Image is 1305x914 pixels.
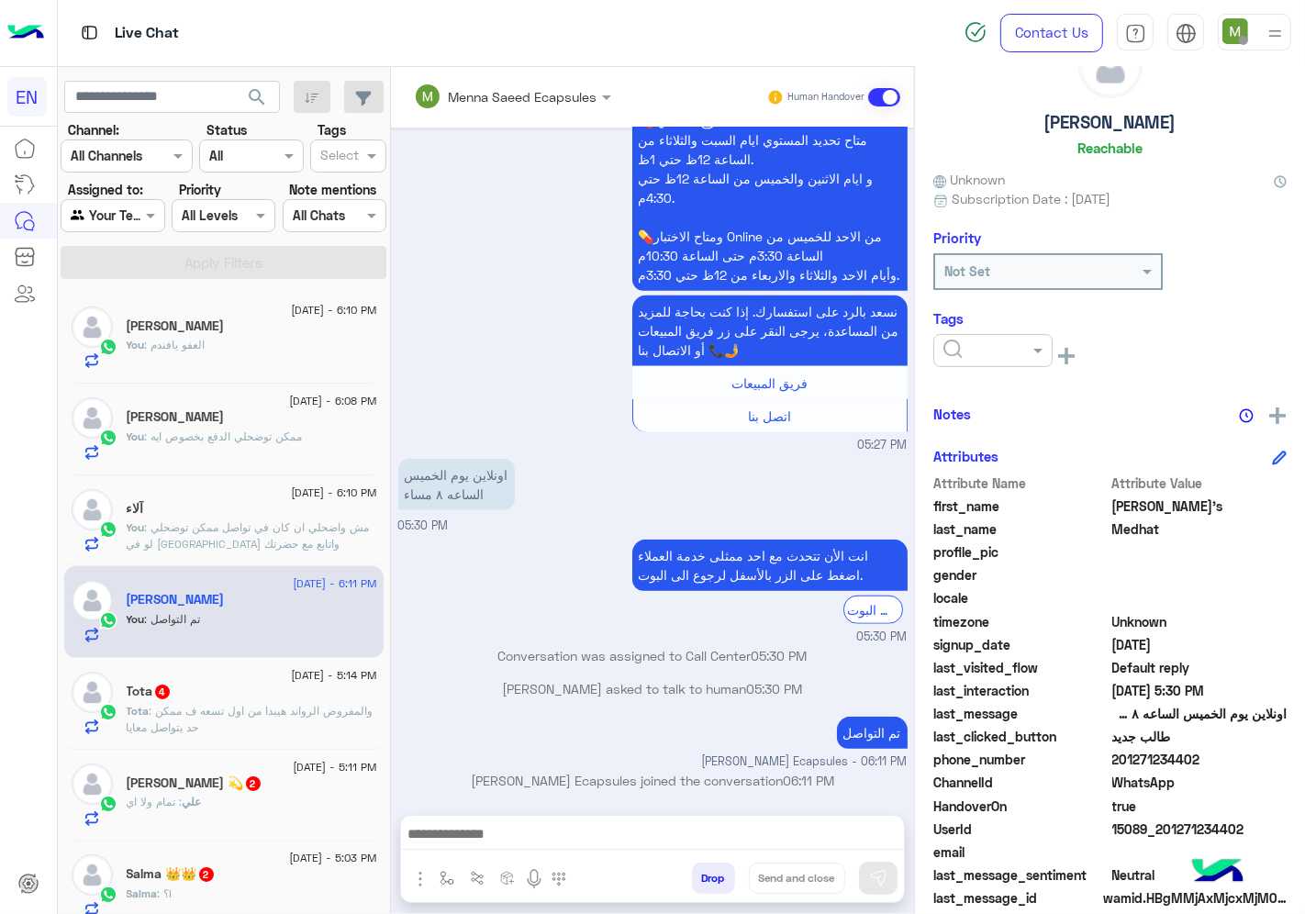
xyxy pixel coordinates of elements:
[1269,407,1286,424] img: add
[933,842,1109,862] span: email
[127,866,216,882] h5: Salma 👑👑
[440,871,454,886] img: select flow
[933,170,1005,189] span: Unknown
[749,863,845,894] button: Send and close
[206,120,247,139] label: Status
[72,672,113,713] img: defaultAdmin.png
[99,795,117,813] img: WhatsApp
[78,21,101,44] img: tab
[127,429,145,443] span: You
[933,406,971,422] h6: Notes
[127,684,172,699] h5: Tota
[1112,865,1288,885] span: 0
[1239,408,1254,423] img: notes
[99,429,117,447] img: WhatsApp
[1186,841,1250,905] img: hulul-logo.png
[127,704,150,718] span: Tota
[1112,612,1288,631] span: Unknown
[99,886,117,904] img: WhatsApp
[289,393,376,409] span: [DATE] - 6:08 PM
[409,868,431,890] img: send attachment
[127,520,370,551] span: مش واضحلي ان كان في تواصل ممكن توضحلي لو في استفسار واتابع مع حضرتك
[61,246,386,279] button: Apply Filters
[145,338,206,351] span: العفو يافندم
[127,501,144,517] h5: آلاء
[199,867,214,882] span: 2
[289,850,376,866] span: [DATE] - 5:03 PM
[493,863,523,893] button: create order
[787,90,864,105] small: Human Handover
[115,21,179,46] p: Live Chat
[632,540,908,591] p: 3/9/2025, 5:30 PM
[291,302,376,318] span: [DATE] - 6:10 PM
[1125,23,1146,44] img: tab
[246,86,268,108] span: search
[1112,681,1288,700] span: 2025-09-03T14:30:19.567Z
[470,871,485,886] img: Trigger scenario
[552,872,566,886] img: make a call
[1112,588,1288,607] span: null
[1112,635,1288,654] span: 2025-09-03T14:26:47.146Z
[933,865,1109,885] span: last_message_sentiment
[933,229,981,246] h6: Priority
[1112,565,1288,585] span: null
[783,773,834,788] span: 06:11 PM
[1077,139,1143,156] h6: Reachable
[291,485,376,501] span: [DATE] - 6:10 PM
[7,14,44,52] img: Logo
[933,310,1287,327] h6: Tags
[127,886,158,900] span: Salma
[1117,14,1154,52] a: tab
[933,750,1109,769] span: phone_number
[843,596,903,624] div: الرجوع الى البوت
[158,886,173,900] span: ؟!
[933,773,1109,792] span: ChannelId
[463,863,493,893] button: Trigger scenario
[965,21,987,43] img: spinner
[1112,773,1288,792] span: 2
[933,681,1109,700] span: last_interaction
[99,520,117,539] img: WhatsApp
[837,717,908,749] p: 3/9/2025, 6:11 PM
[933,448,998,464] h6: Attributes
[179,180,221,199] label: Priority
[1112,704,1288,723] span: اونلاين يوم الخميس الساعه ٨ مساء
[127,318,225,334] h5: Mohamed Salah
[72,397,113,439] img: defaultAdmin.png
[752,648,808,663] span: 05:30 PM
[246,776,261,791] span: 2
[933,819,1109,839] span: UserId
[72,854,113,896] img: defaultAdmin.png
[1176,23,1197,44] img: tab
[127,775,262,791] h5: علي حسن 💫
[145,429,303,443] span: ممكن توضحلي الدفع بخصوص ايه
[99,611,117,630] img: WhatsApp
[289,180,376,199] label: Note mentions
[68,120,119,139] label: Channel:
[318,145,359,169] div: Select
[933,542,1109,562] span: profile_pic
[1112,819,1288,839] span: 15089_201271234402
[1264,22,1287,45] img: profile
[183,795,202,808] span: علي
[1044,112,1177,133] h5: [PERSON_NAME]
[933,797,1109,816] span: HandoverOn
[398,459,515,510] p: 3/9/2025, 5:30 PM
[523,868,545,890] img: send voice note
[127,612,145,626] span: You
[933,588,1109,607] span: locale
[127,704,374,734] span: والمفروض الرواند هيبدا من اول تسعه ف ممكن حد يتواصل معايا
[127,409,225,425] h5: Youssef Fares
[99,703,117,721] img: WhatsApp
[952,189,1110,208] span: Subscription Date : [DATE]
[155,685,170,699] span: 4
[692,863,735,894] button: Drop
[1112,658,1288,677] span: Default reply
[1222,18,1248,44] img: userImage
[731,375,808,391] span: فريق المبيعات
[933,635,1109,654] span: signup_date
[1112,842,1288,862] span: null
[145,612,201,626] span: تم التواصل
[127,795,183,808] span: تمام ولا اي
[933,658,1109,677] span: last_visited_flow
